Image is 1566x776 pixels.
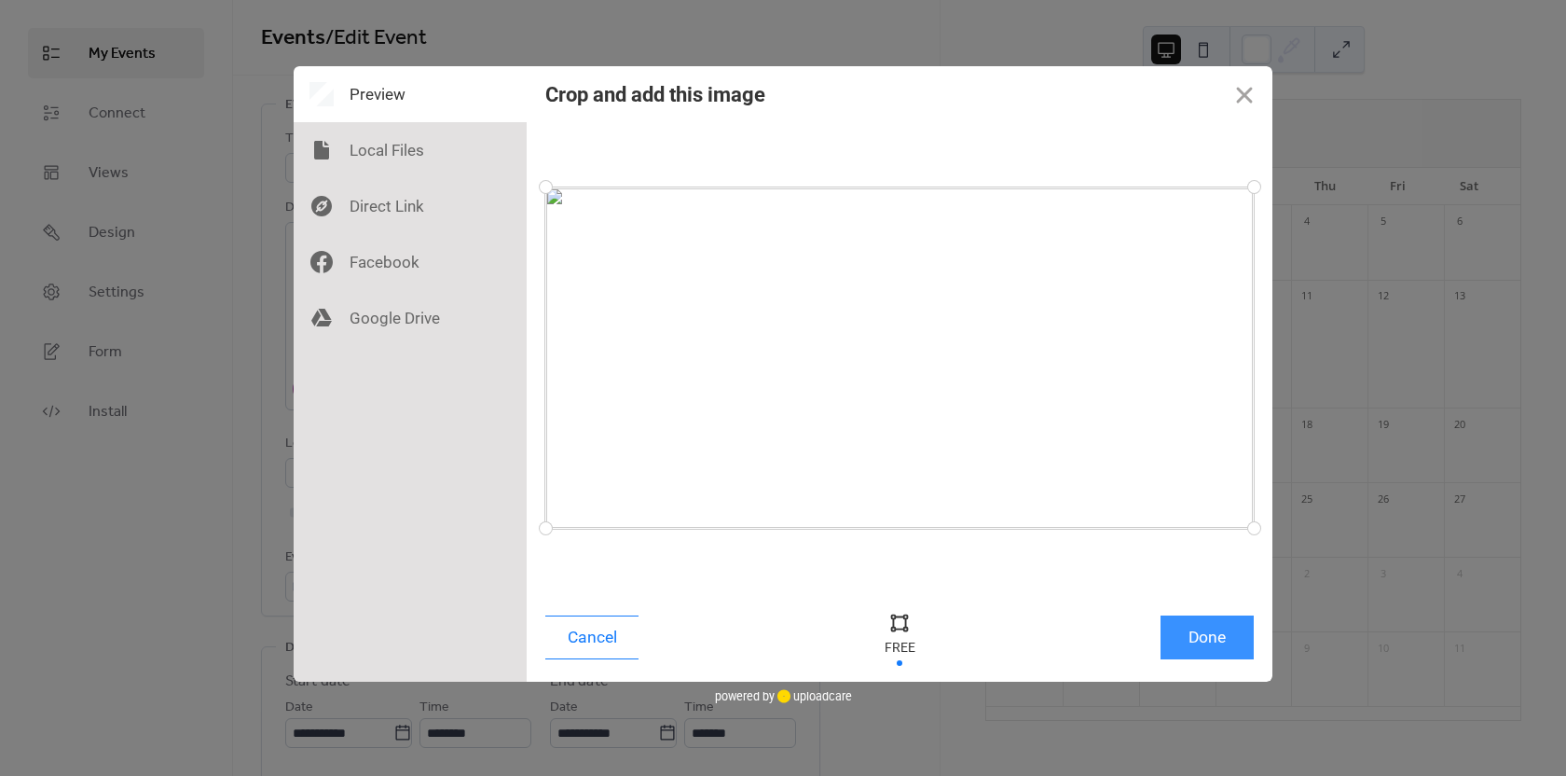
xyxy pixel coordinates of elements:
a: uploadcare [775,689,852,703]
button: Cancel [545,616,639,659]
div: Facebook [294,234,527,290]
button: Done [1161,616,1254,659]
div: Local Files [294,122,527,178]
div: Google Drive [294,290,527,346]
div: Preview [294,66,527,122]
div: Direct Link [294,178,527,234]
button: Close [1216,66,1272,122]
div: powered by [715,682,852,710]
div: Crop and add this image [545,83,765,106]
